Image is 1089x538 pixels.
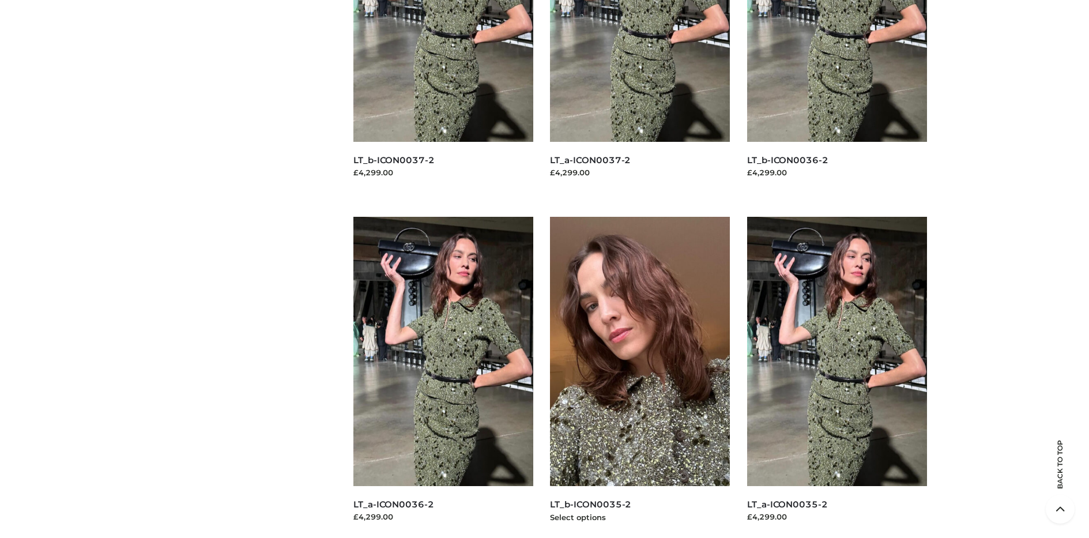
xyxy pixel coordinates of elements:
[550,155,631,165] a: LT_a-ICON0037-2
[353,511,533,522] div: £4,299.00
[747,499,828,510] a: LT_a-ICON0035-2
[1046,460,1075,489] span: Back to top
[353,155,435,165] a: LT_b-ICON0037-2
[747,155,828,165] a: LT_b-ICON0036-2
[550,499,631,510] a: LT_b-ICON0035-2
[747,511,927,522] div: £4,299.00
[550,513,606,522] a: Select options
[353,167,533,178] div: £4,299.00
[353,499,434,510] a: LT_a-ICON0036-2
[747,167,927,178] div: £4,299.00
[550,167,730,178] div: £4,299.00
